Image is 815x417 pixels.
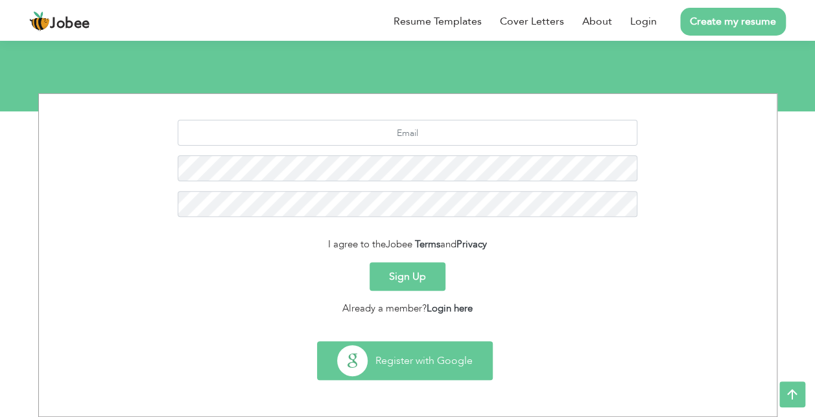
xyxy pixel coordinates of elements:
a: Resume Templates [394,14,482,29]
a: Privacy [456,238,487,251]
a: Create my resume [680,8,786,36]
span: Jobee [50,17,90,31]
input: Email [178,120,637,146]
img: jobee.io [29,11,50,32]
div: I agree to the and [49,237,767,252]
a: Cover Letters [500,14,564,29]
button: Sign Up [370,262,445,291]
button: Register with Google [318,342,492,379]
span: Jobee [386,238,412,251]
a: Login [630,14,657,29]
a: Terms [415,238,440,251]
a: Login here [427,302,473,315]
a: About [582,14,612,29]
a: Jobee [29,11,90,32]
div: Already a member? [49,301,767,316]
